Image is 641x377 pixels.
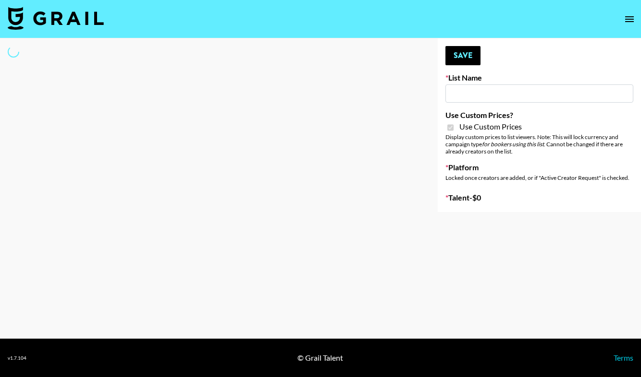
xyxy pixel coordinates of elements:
em: for bookers using this list [482,141,544,148]
div: Display custom prices to list viewers. Note: This will lock currency and campaign type . Cannot b... [445,133,633,155]
label: Platform [445,163,633,172]
label: Use Custom Prices? [445,110,633,120]
span: Use Custom Prices [459,122,522,131]
a: Terms [614,353,633,362]
div: v 1.7.104 [8,355,26,361]
label: List Name [445,73,633,82]
button: open drawer [620,10,639,29]
div: © Grail Talent [297,353,343,363]
div: Locked once creators are added, or if "Active Creator Request" is checked. [445,174,633,181]
label: Talent - $ 0 [445,193,633,202]
button: Save [445,46,481,65]
img: Grail Talent [8,7,104,30]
